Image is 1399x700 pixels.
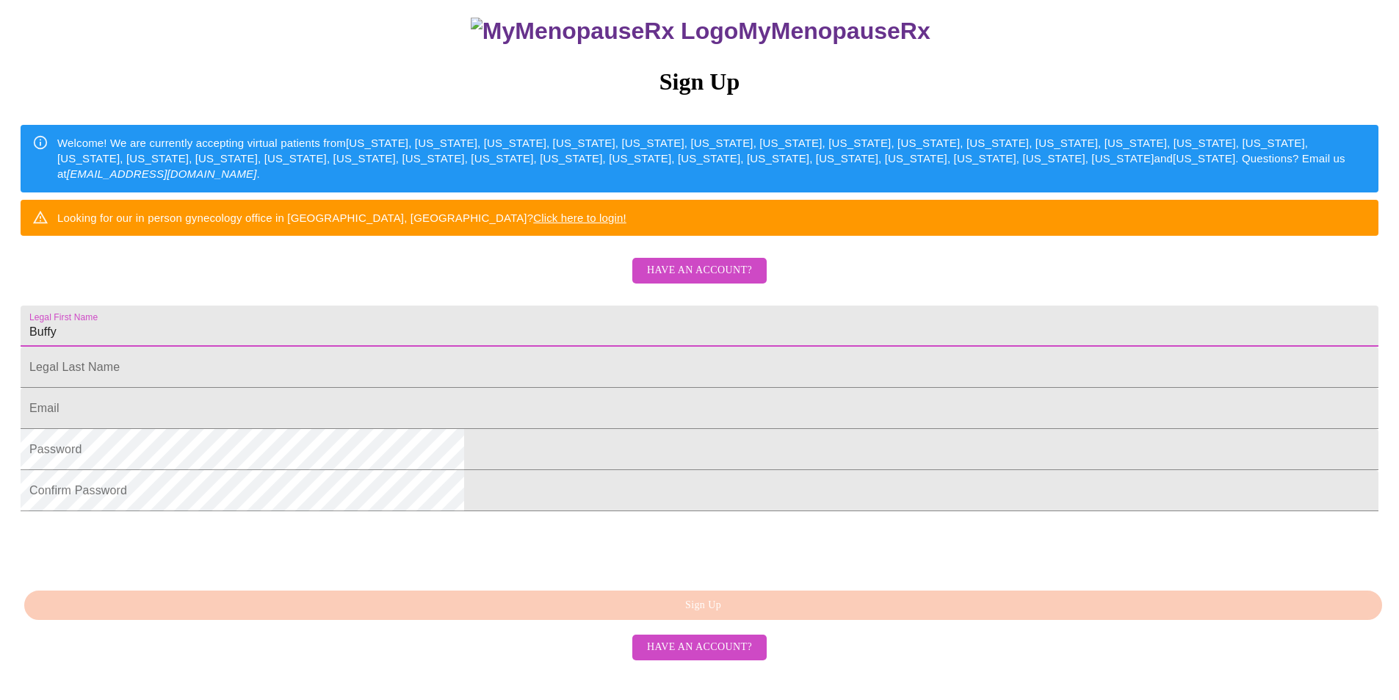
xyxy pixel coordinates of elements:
span: Have an account? [647,638,752,657]
iframe: reCAPTCHA [21,519,244,576]
a: Click here to login! [533,212,626,224]
a: Have an account? [629,274,770,286]
h3: MyMenopauseRx [23,18,1379,45]
span: Have an account? [647,261,752,280]
button: Have an account? [632,258,767,284]
div: Looking for our in person gynecology office in [GEOGRAPHIC_DATA], [GEOGRAPHIC_DATA]? [57,204,626,231]
img: MyMenopauseRx Logo [471,18,738,45]
div: Welcome! We are currently accepting virtual patients from [US_STATE], [US_STATE], [US_STATE], [US... [57,129,1367,188]
button: Have an account? [632,635,767,660]
a: Have an account? [629,640,770,652]
h3: Sign Up [21,68,1378,95]
em: [EMAIL_ADDRESS][DOMAIN_NAME] [67,167,257,180]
